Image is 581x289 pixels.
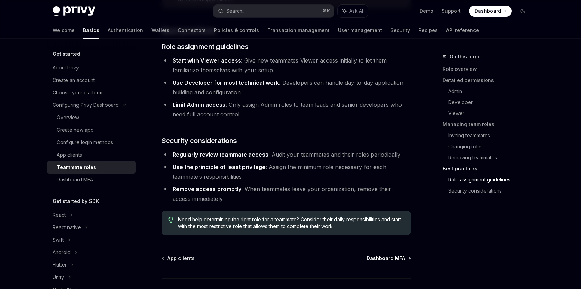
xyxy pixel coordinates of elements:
[47,74,136,86] a: Create an account
[57,113,79,122] div: Overview
[173,186,241,193] strong: Remove access promptly
[162,56,411,75] li: : Give new teammates Viewer access initially to let them familiarize themselves with your setup
[151,22,169,39] a: Wallets
[446,22,479,39] a: API reference
[349,8,363,15] span: Ask AI
[53,261,67,269] div: Flutter
[443,163,534,174] a: Best practices
[178,216,404,230] span: Need help determining the right role for a teammate? Consider their daily responsibilities and st...
[57,138,113,147] div: Configure login methods
[469,6,512,17] a: Dashboard
[108,22,143,39] a: Authentication
[57,151,82,159] div: App clients
[53,223,81,232] div: React native
[474,8,501,15] span: Dashboard
[53,64,79,72] div: About Privy
[168,217,173,223] svg: Tip
[442,8,461,15] a: Support
[162,162,411,181] li: : Assign the minimum role necessary for each teammate’s responsibilities
[53,76,95,84] div: Create an account
[47,161,136,174] a: Teammate roles
[53,101,119,109] div: Configuring Privy Dashboard
[47,174,136,186] a: Dashboard MFA
[418,22,438,39] a: Recipes
[213,5,334,17] button: Search...⌘K
[162,136,237,146] span: Security considerations
[57,126,94,134] div: Create new app
[53,211,66,219] div: React
[47,124,136,136] a: Create new app
[53,197,99,205] h5: Get started by SDK
[178,22,206,39] a: Connectors
[57,163,96,171] div: Teammate roles
[162,150,411,159] li: : Audit your teammates and their roles periodically
[53,6,95,16] img: dark logo
[53,273,64,281] div: Unity
[173,101,225,108] strong: Limit Admin access
[83,22,99,39] a: Basics
[162,78,411,97] li: : Developers can handle day-to-day application building and configuration
[173,57,241,64] strong: Start with Viewer access
[267,22,330,39] a: Transaction management
[443,119,534,130] a: Managing team roles
[173,79,279,86] strong: Use Developer for most technical work
[53,236,64,244] div: Swift
[367,255,405,262] span: Dashboard MFA
[338,5,368,17] button: Ask AI
[448,141,534,152] a: Changing roles
[47,62,136,74] a: About Privy
[214,22,259,39] a: Policies & controls
[47,111,136,124] a: Overview
[53,22,75,39] a: Welcome
[448,86,534,97] a: Admin
[448,152,534,163] a: Removing teammates
[419,8,433,15] a: Demo
[53,248,71,257] div: Android
[390,22,410,39] a: Security
[226,7,246,15] div: Search...
[448,185,534,196] a: Security considerations
[443,64,534,75] a: Role overview
[173,164,266,170] strong: Use the principle of least privilege
[162,42,248,52] span: Role assignment guidelines
[162,255,195,262] a: App clients
[448,108,534,119] a: Viewer
[448,174,534,185] a: Role assignment guidelines
[53,50,80,58] h5: Get started
[448,97,534,108] a: Developer
[338,22,382,39] a: User management
[517,6,528,17] button: Toggle dark mode
[162,100,411,119] li: : Only assign Admin roles to team leads and senior developers who need full account control
[53,88,102,97] div: Choose your platform
[57,176,93,184] div: Dashboard MFA
[443,75,534,86] a: Detailed permissions
[448,130,534,141] a: Inviting teammates
[323,8,330,14] span: ⌘ K
[450,53,481,61] span: On this page
[47,136,136,149] a: Configure login methods
[167,255,195,262] span: App clients
[173,151,268,158] strong: Regularly review teammate access
[367,255,410,262] a: Dashboard MFA
[162,184,411,204] li: : When teammates leave your organization, remove their access immediately
[47,149,136,161] a: App clients
[47,86,136,99] a: Choose your platform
